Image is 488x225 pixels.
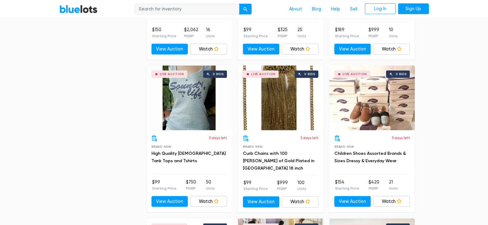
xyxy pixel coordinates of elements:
p: MSRP [369,33,379,39]
p: Units [389,186,397,191]
li: 25 [297,26,306,39]
span: Brand New [151,145,171,148]
div: 0 bids [213,73,224,76]
li: $999 [277,179,288,192]
p: Starting Price [244,186,268,191]
li: $189 [335,26,359,39]
a: Watch [373,44,410,55]
p: MSRP [186,186,196,191]
div: Live Auction [251,73,276,76]
p: Units [206,33,215,39]
a: Blog [307,3,326,15]
a: About [284,3,307,15]
p: Units [389,33,397,39]
p: MSRP [369,186,379,191]
a: View Auction [334,196,371,207]
p: MSRP [277,186,288,191]
p: Starting Price [335,33,359,39]
a: Watch [282,44,318,55]
li: $150 [152,26,176,39]
p: Units [297,186,306,191]
p: 3 days left [300,135,318,141]
li: 100 [297,179,306,192]
p: MSRP [278,33,288,39]
div: Live Auction [160,73,184,76]
p: Starting Price [152,186,176,191]
li: 16 [206,26,215,39]
li: $154 [335,179,359,191]
li: $2,062 [184,26,198,39]
li: $325 [278,26,288,39]
li: $420 [369,179,379,191]
a: Sign Up [398,3,429,14]
span: Brand New [334,145,354,148]
li: $750 [186,179,196,191]
a: Help [326,3,345,15]
a: Watch [190,44,227,55]
a: Sell [345,3,362,15]
input: Search for inventory [135,4,240,15]
p: 3 days left [392,135,410,141]
div: 0 bids [396,73,407,76]
span: Brand New [243,145,263,148]
a: View Auction [243,196,280,207]
p: MSRP [184,33,198,39]
li: 50 [206,179,215,191]
a: Live Auction 0 bids [329,66,415,130]
a: Children Shoes Assorted Brands & Sizes Dressy & Everyday Wear [334,151,406,163]
a: Watch [190,196,227,207]
div: Live Auction [343,73,367,76]
p: Starting Price [152,33,176,39]
a: Watch [373,196,410,207]
p: Units [297,33,306,39]
a: Curb Chains with 100 [PERSON_NAME] of Gold Plated in [GEOGRAPHIC_DATA] 18 inch [243,151,314,171]
p: Starting Price [244,33,268,39]
li: 10 [389,26,397,39]
li: $999 [369,26,379,39]
a: View Auction [151,196,188,207]
a: Live Auction 0 bids [147,66,232,130]
li: $99 [244,26,268,39]
a: Live Auction 0 bids [238,66,323,130]
a: View Auction [243,44,280,55]
a: View Auction [334,44,371,55]
a: High Quality [DEMOGRAPHIC_DATA] Tank Tops and Tshirts [151,151,226,163]
a: View Auction [151,44,188,55]
p: Starting Price [335,186,359,191]
a: Log In [365,3,396,14]
div: 0 bids [304,73,315,76]
li: $99 [152,179,176,191]
a: BlueLots [59,5,98,14]
p: 3 days left [209,135,227,141]
a: Watch [282,196,318,207]
li: 21 [389,179,397,191]
li: $99 [244,179,268,192]
p: Units [206,186,215,191]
